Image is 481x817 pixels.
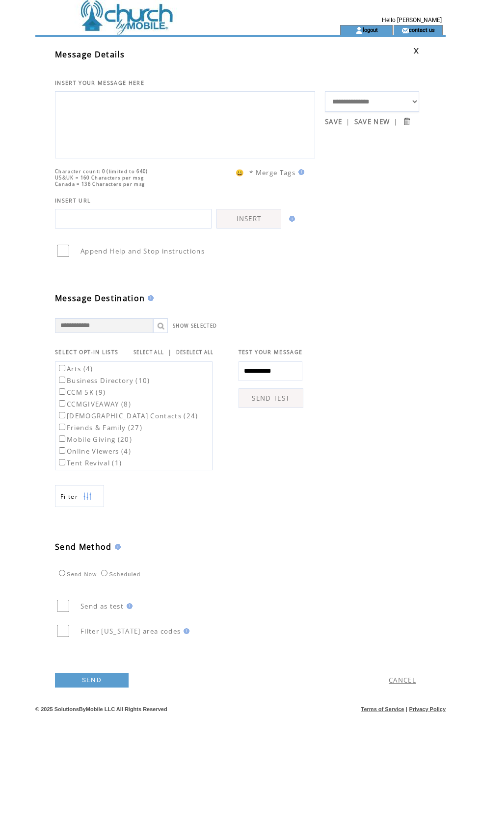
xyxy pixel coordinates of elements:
label: Business Directory (10) [57,376,150,385]
input: CCM 5K (9) [59,388,65,395]
a: INSERT [216,209,281,229]
a: Filter [55,485,104,507]
a: Terms of Service [361,706,404,712]
label: Arts (4) [57,364,93,373]
a: Privacy Policy [409,706,446,712]
label: [DEMOGRAPHIC_DATA] Contacts (24) [57,411,198,420]
label: Online Viewers (4) [57,447,131,456]
input: Arts (4) [59,365,65,371]
span: | [346,117,350,126]
a: DESELECT ALL [176,349,214,356]
span: Hello [PERSON_NAME] [382,17,442,24]
label: Friends & Family (27) [57,423,142,432]
a: SEND [55,673,129,688]
a: CANCEL [389,676,416,685]
span: INSERT URL [55,197,91,204]
span: SELECT OPT-IN LISTS [55,349,118,356]
a: SELECT ALL [134,349,164,356]
span: © 2025 SolutionsByMobile LLC All Rights Reserved [35,706,167,712]
input: [DEMOGRAPHIC_DATA] Contacts (24) [59,412,65,418]
span: Message Destination [55,293,145,304]
input: Submit [402,117,411,126]
span: | [168,348,172,357]
a: logout [363,26,378,33]
input: Mobile Giving (20) [59,435,65,442]
input: CCMGIVEAWAY (8) [59,400,65,407]
img: help.gif [145,295,154,301]
input: Scheduled [101,570,107,576]
a: SAVE [325,117,342,126]
input: Tent Revival (1) [59,459,65,465]
input: Online Viewers (4) [59,447,65,454]
span: INSERT YOUR MESSAGE HERE [55,79,144,86]
img: help.gif [295,169,304,175]
img: filters.png [83,485,92,508]
a: SAVE NEW [354,117,390,126]
span: Send Method [55,541,112,552]
span: | [394,117,398,126]
label: CCM 5K (9) [57,388,106,397]
span: Message Details [55,49,125,60]
label: CCMGIVEAWAY (8) [57,400,131,408]
label: Scheduled [99,571,140,577]
img: help.gif [112,544,121,550]
img: help.gif [286,216,295,222]
img: help.gif [124,603,133,609]
span: 😀 [236,168,244,177]
span: Character count: 0 (limited to 640) [55,168,148,175]
span: Send as test [80,602,124,611]
label: Tent Revival (1) [57,459,122,467]
label: Send Now [56,571,97,577]
input: Friends & Family (27) [59,424,65,430]
img: contact_us_icon.gif [401,26,409,34]
span: Append Help and Stop instructions [80,247,205,255]
span: | [406,706,407,712]
a: contact us [409,26,435,33]
input: Send Now [59,570,65,576]
span: * Merge Tags [249,168,295,177]
span: Show filters [60,492,78,501]
span: Canada = 136 Characters per msg [55,181,145,187]
span: TEST YOUR MESSAGE [239,349,303,356]
a: SEND TEST [239,388,303,408]
label: Mobile Giving (20) [57,435,132,444]
a: SHOW SELECTED [173,323,217,329]
span: Filter [US_STATE] area codes [80,627,181,636]
img: account_icon.gif [355,26,363,34]
span: US&UK = 160 Characters per msg [55,175,144,181]
img: help.gif [181,628,189,634]
input: Business Directory (10) [59,377,65,383]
